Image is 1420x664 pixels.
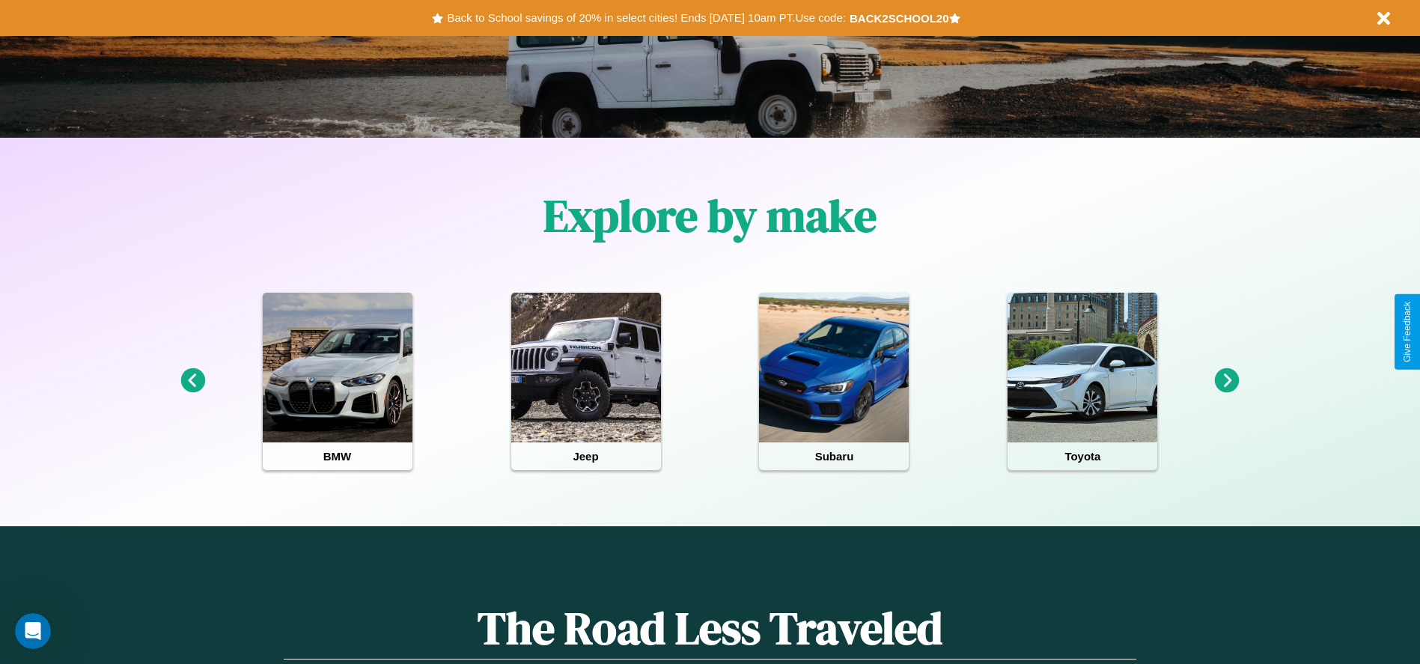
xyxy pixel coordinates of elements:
[263,442,412,470] h4: BMW
[15,613,51,649] iframe: Intercom live chat
[759,442,909,470] h4: Subaru
[511,442,661,470] h4: Jeep
[443,7,849,28] button: Back to School savings of 20% in select cities! Ends [DATE] 10am PT.Use code:
[284,597,1136,660] h1: The Road Less Traveled
[850,12,949,25] b: BACK2SCHOOL20
[1008,442,1157,470] h4: Toyota
[543,185,877,246] h1: Explore by make
[1402,302,1413,362] div: Give Feedback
